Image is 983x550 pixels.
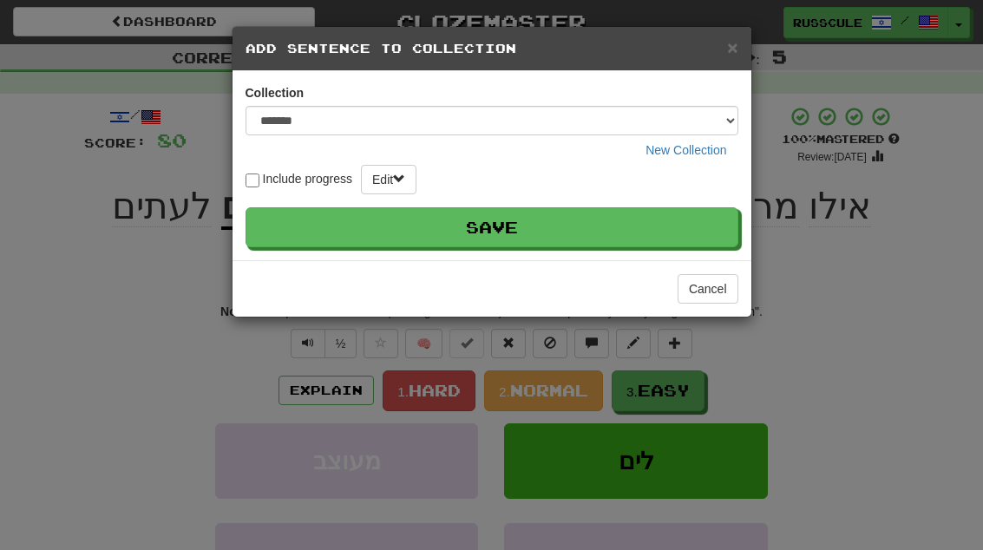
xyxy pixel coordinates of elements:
button: Save [246,207,738,247]
input: Include progress [246,174,259,187]
label: Collection [246,84,305,101]
button: Close [727,38,737,56]
label: Include progress [246,170,353,187]
button: New Collection [634,135,737,165]
button: Cancel [678,274,738,304]
span: × [727,37,737,57]
h5: Add Sentence to Collection [246,40,738,57]
button: Edit [361,165,416,194]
